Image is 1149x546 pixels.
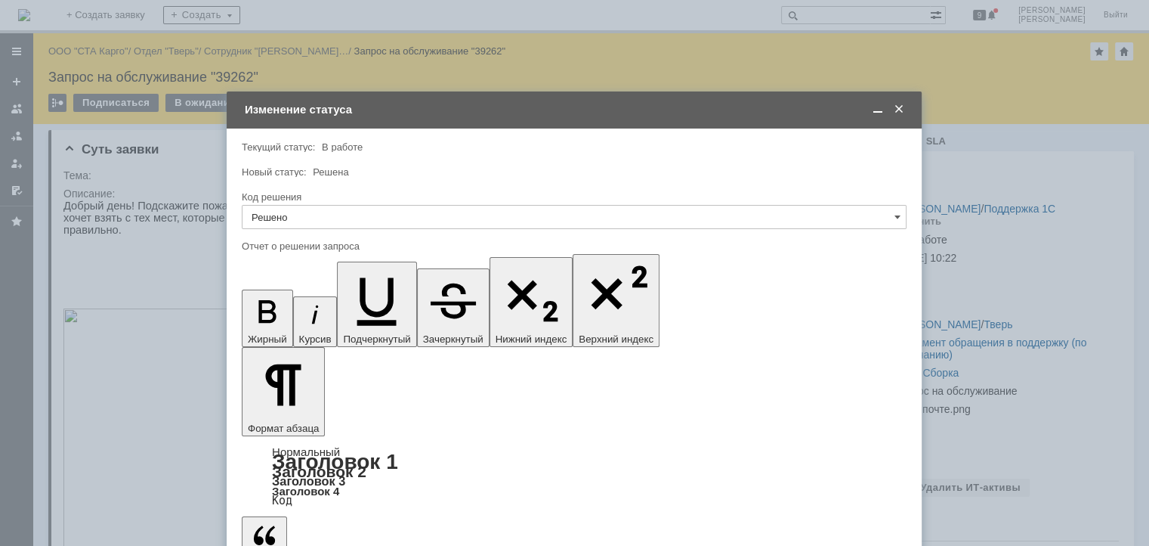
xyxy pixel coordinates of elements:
[293,296,338,347] button: Курсив
[242,141,315,153] label: Текущий статус:
[248,423,319,434] span: Формат абзаца
[272,494,292,507] a: Код
[242,241,903,251] div: Отчет о решении запроса
[242,447,907,506] div: Формат абзаца
[242,192,903,202] div: Код решения
[322,141,363,153] span: В работе
[272,445,340,458] a: Нормальный
[417,268,490,347] button: Зачеркнутый
[343,333,410,345] span: Подчеркнутый
[299,333,332,345] span: Курсив
[272,474,345,488] a: Заголовок 3
[272,463,366,480] a: Заголовок 2
[490,257,573,347] button: Нижний индекс
[242,290,293,347] button: Жирный
[272,485,339,498] a: Заголовок 4
[579,333,653,345] span: Верхний индекс
[870,103,885,116] span: Свернуть (Ctrl + M)
[242,347,325,436] button: Формат абзаца
[245,103,907,116] div: Изменение статуса
[496,333,567,345] span: Нижний индекс
[573,254,659,347] button: Верхний индекс
[891,103,907,116] span: Закрыть
[6,6,221,18] div: Создан сборочный лист 000001296457
[423,333,483,345] span: Зачеркнутый
[248,333,287,345] span: Жирный
[337,262,416,347] button: Подчеркнутый
[242,166,307,178] label: Новый статус:
[313,166,348,178] span: Решена
[272,450,398,473] a: Заголовок 1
